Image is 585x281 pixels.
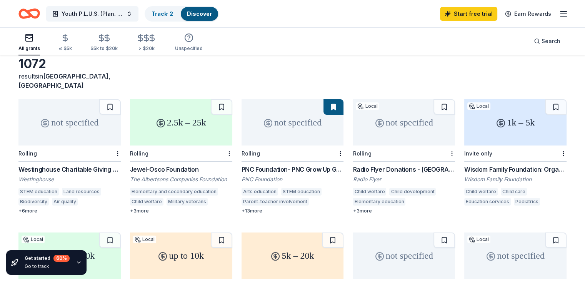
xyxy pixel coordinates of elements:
[52,198,78,206] div: Air quality
[242,99,344,146] div: not specified
[22,236,45,243] div: Local
[464,232,567,279] div: not specified
[46,6,138,22] button: Youth P.L.U.S. (Plan. Learn, Understand, Succeed) After School Program
[18,198,49,206] div: Biodiversity
[62,9,123,18] span: Youth P.L.U.S. (Plan. Learn, Understand, Succeed) After School Program
[353,232,455,279] div: not specified
[175,45,203,52] div: Unspecified
[353,99,455,214] a: not specifiedLocalRollingRadio Flyer Donations - [GEOGRAPHIC_DATA] GivingRadio FlyerChild welfare...
[242,208,344,214] div: + 13 more
[464,99,567,208] a: 1k – 5kLocalInvite onlyWisdom Family Foundation: Organizations GrantWisdom Family FoundationChild...
[18,30,40,55] button: All grants
[353,208,455,214] div: + 3 more
[187,10,212,17] a: Discover
[467,102,490,110] div: Local
[130,150,148,157] div: Rolling
[467,236,490,243] div: Local
[18,45,40,52] div: All grants
[18,5,40,23] a: Home
[464,176,567,183] div: Wisdom Family Foundation
[242,198,309,206] div: Parent-teacher involvement
[130,232,232,279] div: up to 10k
[18,176,121,183] div: Westinghouse
[242,188,278,196] div: Arts education
[18,99,121,146] div: not specified
[18,208,121,214] div: + 6 more
[18,56,121,72] div: 1072
[464,198,511,206] div: Education services
[353,198,405,206] div: Elementary education
[353,176,455,183] div: Radio Flyer
[136,30,157,55] button: > $20k
[242,150,260,157] div: Rolling
[542,37,560,46] span: Search
[500,7,556,21] a: Earn Rewards
[242,165,344,174] div: PNC Foundation- PNC Grow Up Great
[242,176,344,183] div: PNC Foundation
[53,255,70,262] div: 60 %
[440,7,497,21] a: Start free trial
[514,198,540,206] div: Pediatrics
[353,165,455,174] div: Radio Flyer Donations - [GEOGRAPHIC_DATA] Giving
[130,165,232,174] div: Jewel-Osco Foundation
[242,232,344,279] div: 5k – 20k
[18,150,37,157] div: Rolling
[130,99,232,146] div: 2.5k – 25k
[18,99,121,214] a: not specifiedRollingWestinghouse Charitable Giving ProgramWestinghouseSTEM educationLand resource...
[25,263,70,269] div: Go to track
[18,188,59,196] div: STEM education
[464,150,492,157] div: Invite only
[90,30,118,55] button: $5k to $20k
[133,236,156,243] div: Local
[130,99,232,214] a: 2.5k – 25kRollingJewel-Osco FoundationThe Albertsons Companies FoundationElementary and secondary...
[175,30,203,55] button: Unspecified
[58,30,72,55] button: ≤ $5k
[18,232,121,279] div: up to 150k
[464,188,498,196] div: Child welfare
[167,198,208,206] div: Military veterans
[281,188,322,196] div: STEM education
[152,10,173,17] a: Track· 2
[145,6,219,22] button: Track· 2Discover
[353,188,386,196] div: Child welfare
[58,45,72,52] div: ≤ $5k
[130,176,232,183] div: The Albertsons Companies Foundation
[356,102,379,110] div: Local
[353,150,371,157] div: Rolling
[25,255,70,262] div: Get started
[242,99,344,214] a: not specifiedRollingPNC Foundation- PNC Grow Up GreatPNC FoundationArts educationSTEM educationPa...
[501,188,527,196] div: Child care
[62,188,101,196] div: Land resources
[18,165,121,174] div: Westinghouse Charitable Giving Program
[18,72,110,89] span: in
[130,198,163,206] div: Child welfare
[18,72,110,89] span: [GEOGRAPHIC_DATA], [GEOGRAPHIC_DATA]
[130,188,218,196] div: Elementary and secondary education
[464,99,567,146] div: 1k – 5k
[464,165,567,174] div: Wisdom Family Foundation: Organizations Grant
[18,72,121,90] div: results
[353,99,455,146] div: not specified
[130,208,232,214] div: + 3 more
[528,33,567,49] button: Search
[136,45,157,52] div: > $20k
[90,45,118,52] div: $5k to $20k
[389,188,436,196] div: Child development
